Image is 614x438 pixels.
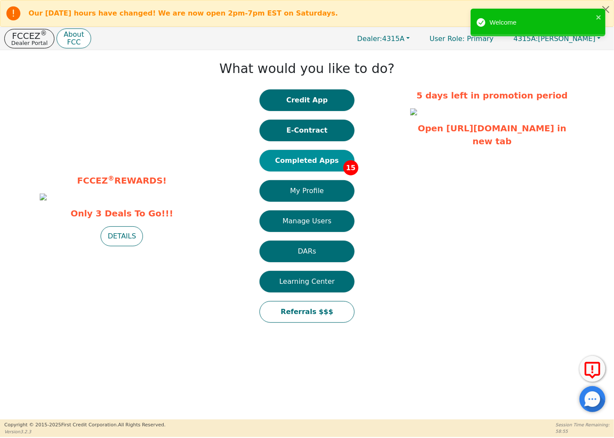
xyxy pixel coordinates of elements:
p: Primary [421,30,502,47]
p: FCCEZ REWARDS! [40,174,204,187]
button: My Profile [260,180,354,202]
button: E-Contract [260,120,354,141]
sup: ® [41,29,47,37]
button: Manage Users [260,210,354,232]
p: 5 days left in promotion period [410,89,574,102]
button: Report Error to FCC [579,356,605,382]
a: User Role: Primary [421,30,502,47]
p: FCCEZ [11,32,47,40]
h1: What would you like to do? [219,61,395,76]
p: Dealer Portal [11,40,47,46]
p: 58:55 [556,428,610,435]
span: 4315A: [513,35,538,43]
span: 4315A [357,35,405,43]
span: 15 [343,160,358,175]
sup: ® [108,175,114,182]
p: Copyright © 2015- 2025 First Credit Corporation. [4,422,165,429]
span: All Rights Reserved. [118,422,165,428]
button: Learning Center [260,271,354,292]
b: Our [DATE] hours have changed! We are now open 2pm-7pm EST on Saturdays. [28,9,338,17]
button: Completed Apps15 [260,150,354,171]
button: Credit App [260,89,354,111]
p: FCC [63,39,84,46]
button: DARs [260,241,354,262]
span: User Role : [430,35,465,43]
button: Close alert [598,0,614,18]
button: Referrals $$$ [260,301,354,323]
button: Dealer:4315A [348,32,419,45]
p: Version 3.2.3 [4,428,165,435]
button: close [596,12,602,22]
span: [PERSON_NAME] [513,35,595,43]
p: Session Time Remaining: [556,422,610,428]
button: DETAILS [101,226,143,246]
p: About [63,31,84,38]
button: FCCEZ®Dealer Portal [4,29,54,48]
img: 00e18e3e-d1d6-47d6-93a0-fe0a364d98fb [40,194,47,200]
div: Welcome [490,18,593,28]
a: Open [URL][DOMAIN_NAME] in new tab [418,123,567,146]
span: Dealer: [357,35,382,43]
img: 1b675de2-dc25-4978-b941-97538f5653a4 [410,108,417,115]
button: AboutFCC [57,29,91,49]
span: Only 3 Deals To Go!!! [40,207,204,220]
